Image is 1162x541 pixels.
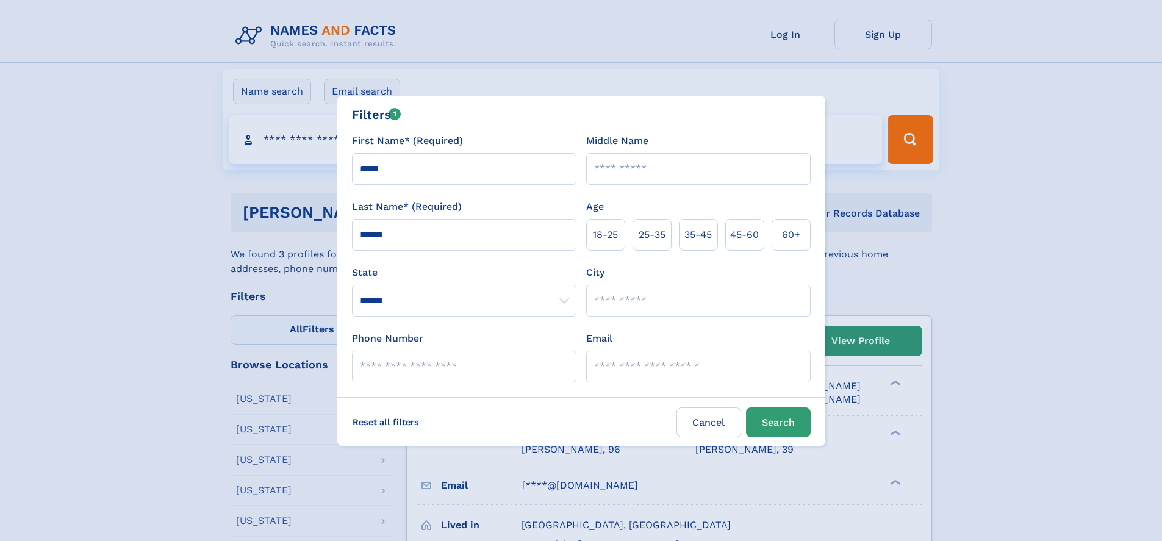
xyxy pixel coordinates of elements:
label: State [352,265,576,280]
span: 45‑60 [730,228,759,242]
span: 60+ [782,228,800,242]
label: Reset all filters [345,407,427,437]
label: Cancel [676,407,741,437]
label: Phone Number [352,331,423,346]
label: Last Name* (Required) [352,199,462,214]
div: Filters [352,106,401,124]
span: 35‑45 [684,228,712,242]
label: First Name* (Required) [352,134,463,148]
span: 25‑35 [639,228,665,242]
label: City [586,265,604,280]
label: Middle Name [586,134,648,148]
span: 18‑25 [593,228,618,242]
label: Age [586,199,604,214]
button: Search [746,407,811,437]
label: Email [586,331,612,346]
